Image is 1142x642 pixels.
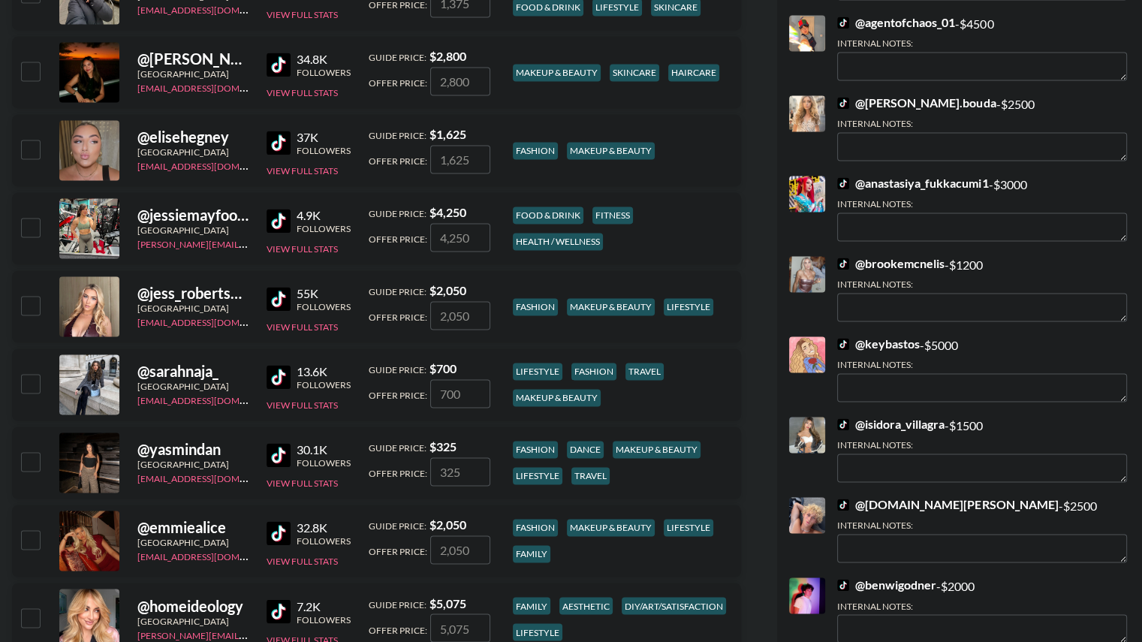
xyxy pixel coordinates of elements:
a: @brookemcnelis [837,256,945,271]
div: skincare [610,64,659,81]
input: 2,050 [430,535,490,564]
div: diy/art/satisfaction [622,597,726,614]
div: fashion [513,519,558,536]
div: - $ 5000 [837,336,1127,402]
div: makeup & beauty [567,519,655,536]
strong: $ 700 [429,361,456,375]
div: fashion [513,142,558,159]
button: View Full Stats [267,556,338,567]
div: Internal Notes: [837,439,1127,451]
img: TikTok [267,53,291,77]
span: Guide Price: [369,598,426,610]
span: Guide Price: [369,442,426,454]
span: Guide Price: [369,130,426,141]
img: TikTok [267,287,291,311]
strong: $ 2,050 [429,283,466,297]
span: Guide Price: [369,52,426,63]
span: Guide Price: [369,208,426,219]
img: TikTok [267,599,291,623]
span: Offer Price: [369,312,427,323]
a: @isidora_villagra [837,417,945,432]
div: - $ 1500 [837,417,1127,482]
div: lifestyle [513,467,562,484]
input: 4,250 [430,223,490,252]
div: dance [567,441,604,458]
div: [GEOGRAPHIC_DATA] [137,68,249,80]
div: Internal Notes: [837,198,1127,209]
div: [GEOGRAPHIC_DATA] [137,381,249,392]
div: Followers [297,223,351,234]
div: 32.8K [297,520,351,535]
input: 1,625 [430,145,490,173]
div: lifestyle [664,519,713,536]
div: @ emmiealice [137,518,249,537]
div: [GEOGRAPHIC_DATA] [137,537,249,548]
div: Internal Notes: [837,279,1127,290]
span: Offer Price: [369,390,427,401]
div: lifestyle [513,623,562,640]
div: [GEOGRAPHIC_DATA] [137,615,249,626]
div: [GEOGRAPHIC_DATA] [137,303,249,314]
img: TikTok [837,338,849,350]
a: @[PERSON_NAME].bouda [837,95,996,110]
img: TikTok [837,258,849,270]
div: 13.6K [297,364,351,379]
a: [EMAIL_ADDRESS][DOMAIN_NAME] [137,158,288,172]
strong: $ 4,250 [429,205,466,219]
div: - $ 2500 [837,95,1127,161]
div: lifestyle [664,298,713,315]
div: 37K [297,130,351,145]
strong: $ 1,625 [429,127,466,141]
div: Internal Notes: [837,359,1127,370]
img: TikTok [267,209,291,233]
div: Followers [297,379,351,390]
div: @ [PERSON_NAME].[GEOGRAPHIC_DATA] [137,50,249,68]
div: Followers [297,301,351,312]
div: travel [625,363,664,380]
div: - $ 1200 [837,256,1127,321]
div: 7.2K [297,598,351,613]
span: Offer Price: [369,468,427,479]
div: Internal Notes: [837,520,1127,531]
button: View Full Stats [267,9,338,20]
strong: $ 325 [429,439,456,454]
strong: $ 2,050 [429,517,466,532]
div: fashion [513,298,558,315]
div: family [513,597,550,614]
div: [GEOGRAPHIC_DATA] [137,459,249,470]
button: View Full Stats [267,87,338,98]
div: makeup & beauty [567,142,655,159]
div: Followers [297,67,351,78]
button: View Full Stats [267,321,338,333]
strong: $ 2,800 [429,49,466,63]
a: [EMAIL_ADDRESS][DOMAIN_NAME] [137,548,288,562]
span: Offer Price: [369,234,427,245]
div: @ jessiemayfoodiefitness [137,206,249,225]
input: 700 [430,379,490,408]
button: View Full Stats [267,478,338,489]
img: TikTok [837,499,849,511]
div: travel [571,467,610,484]
img: TikTok [837,17,849,29]
div: [GEOGRAPHIC_DATA] [137,146,249,158]
span: Offer Price: [369,77,427,89]
div: fitness [592,206,633,224]
span: Offer Price: [369,624,427,635]
a: [EMAIL_ADDRESS][DOMAIN_NAME] [137,314,288,328]
div: - $ 3000 [837,176,1127,241]
div: 34.8K [297,52,351,67]
div: [GEOGRAPHIC_DATA] [137,225,249,236]
span: Guide Price: [369,520,426,532]
a: [EMAIL_ADDRESS][DOMAIN_NAME] [137,2,288,16]
button: View Full Stats [267,399,338,411]
button: View Full Stats [267,165,338,176]
a: [EMAIL_ADDRESS][DOMAIN_NAME] [137,470,288,484]
div: Internal Notes: [837,600,1127,611]
div: @ homeideology [137,596,249,615]
div: makeup & beauty [567,298,655,315]
a: @agentofchaos_01 [837,15,955,30]
div: makeup & beauty [513,64,601,81]
a: @keybastos [837,336,920,351]
input: 2,050 [430,301,490,330]
div: @ yasmindan [137,440,249,459]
